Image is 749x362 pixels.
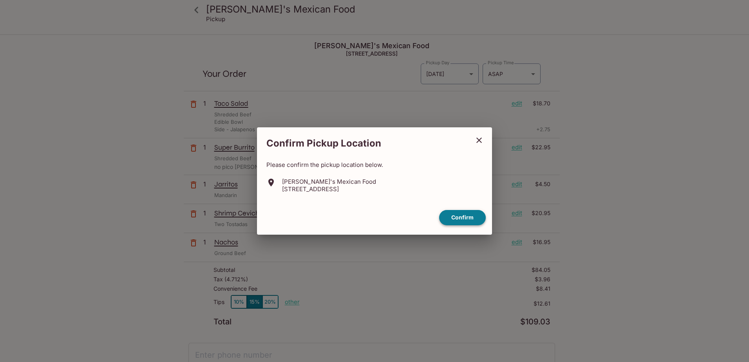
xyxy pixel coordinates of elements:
[282,185,376,193] p: [STREET_ADDRESS]
[469,130,489,150] button: close
[282,178,376,185] p: [PERSON_NAME]'s Mexican Food
[257,134,469,153] h2: Confirm Pickup Location
[266,161,483,168] p: Please confirm the pickup location below.
[439,210,486,225] button: confirm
